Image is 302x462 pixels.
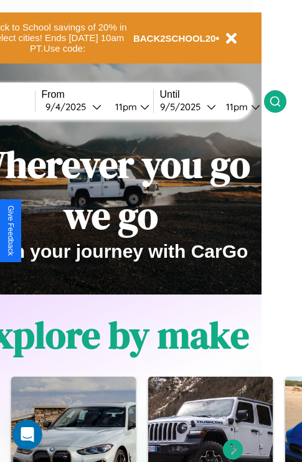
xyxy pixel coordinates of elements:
div: 11pm [220,101,251,113]
div: Give Feedback [6,205,15,256]
b: BACK2SCHOOL20 [133,33,216,44]
div: 9 / 4 / 2025 [45,101,92,113]
button: 11pm [216,100,264,113]
button: 11pm [105,100,153,113]
div: 11pm [109,101,140,113]
button: 9/4/2025 [42,100,105,113]
label: From [42,89,153,100]
label: Until [160,89,264,100]
iframe: Intercom live chat [12,420,42,450]
div: 9 / 5 / 2025 [160,101,207,113]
